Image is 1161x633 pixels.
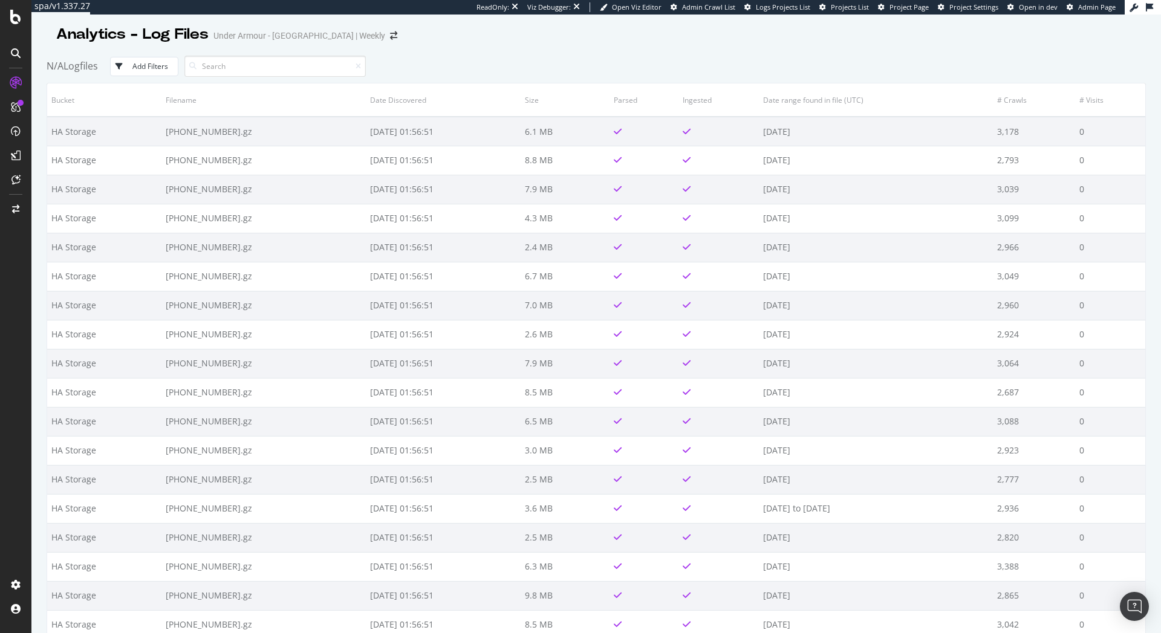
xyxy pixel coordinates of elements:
td: [DATE] 01:56:51 [366,523,521,552]
td: [PHONE_NUMBER].gz [161,523,366,552]
td: [DATE] [759,291,993,320]
td: [DATE] 01:56:51 [366,117,521,146]
td: 0 [1075,349,1145,378]
td: 6.7 MB [521,262,609,291]
td: HA Storage [47,262,161,291]
td: [DATE] 01:56:51 [366,233,521,262]
td: 0 [1075,494,1145,523]
td: 0 [1075,523,1145,552]
div: ReadOnly: [476,2,509,12]
td: HA Storage [47,175,161,204]
td: 2,923 [993,436,1075,465]
td: 2,966 [993,233,1075,262]
th: # Visits [1075,83,1145,117]
td: [PHONE_NUMBER].gz [161,291,366,320]
td: [PHONE_NUMBER].gz [161,349,366,378]
th: Filename [161,83,366,117]
td: HA Storage [47,291,161,320]
td: [DATE] 01:56:51 [366,581,521,610]
td: [PHONE_NUMBER].gz [161,233,366,262]
span: Admin Page [1078,2,1116,11]
td: [PHONE_NUMBER].gz [161,378,366,407]
td: HA Storage [47,407,161,436]
td: [DATE] [759,407,993,436]
td: 2,936 [993,494,1075,523]
td: 7.0 MB [521,291,609,320]
input: Search [184,56,366,77]
td: [DATE] [759,378,993,407]
a: Admin Crawl List [671,2,735,12]
td: [DATE] 01:56:51 [366,552,521,581]
td: HA Storage [47,117,161,146]
td: HA Storage [47,436,161,465]
div: Viz Debugger: [527,2,571,12]
td: [PHONE_NUMBER].gz [161,581,366,610]
td: [DATE] 01:56:51 [366,204,521,233]
span: Projects List [831,2,869,11]
a: Project Settings [938,2,998,12]
td: 3,388 [993,552,1075,581]
td: [DATE] to [DATE] [759,494,993,523]
span: Project Settings [949,2,998,11]
td: [PHONE_NUMBER].gz [161,552,366,581]
a: Admin Page [1067,2,1116,12]
td: [PHONE_NUMBER].gz [161,204,366,233]
td: 8.8 MB [521,146,609,175]
a: Open in dev [1007,2,1058,12]
td: [DATE] [759,581,993,610]
td: [DATE] 01:56:51 [366,407,521,436]
a: Logs Projects List [744,2,810,12]
td: 0 [1075,407,1145,436]
th: Bucket [47,83,161,117]
td: [DATE] [759,233,993,262]
span: Admin Crawl List [682,2,735,11]
td: [DATE] [759,146,993,175]
span: Open in dev [1019,2,1058,11]
td: [DATE] 01:56:51 [366,262,521,291]
td: 2,924 [993,320,1075,349]
td: HA Storage [47,523,161,552]
td: 2,865 [993,581,1075,610]
td: [DATE] 01:56:51 [366,436,521,465]
td: 2.5 MB [521,523,609,552]
td: 7.9 MB [521,349,609,378]
span: Logfiles [63,59,98,73]
td: [DATE] [759,552,993,581]
td: [PHONE_NUMBER].gz [161,436,366,465]
td: [DATE] 01:56:51 [366,291,521,320]
td: [PHONE_NUMBER].gz [161,465,366,494]
td: 0 [1075,175,1145,204]
td: [PHONE_NUMBER].gz [161,175,366,204]
button: Add Filters [110,57,178,76]
td: 2,793 [993,146,1075,175]
td: [DATE] 01:56:51 [366,320,521,349]
td: [DATE] [759,204,993,233]
div: Under Armour - [GEOGRAPHIC_DATA] | Weekly [213,30,385,42]
div: Open Intercom Messenger [1120,592,1149,621]
td: 2,960 [993,291,1075,320]
span: Open Viz Editor [612,2,662,11]
td: 3,088 [993,407,1075,436]
th: Parsed [610,83,678,117]
td: [PHONE_NUMBER].gz [161,262,366,291]
td: 0 [1075,552,1145,581]
td: [DATE] [759,436,993,465]
td: 3,064 [993,349,1075,378]
td: [DATE] 01:56:51 [366,146,521,175]
td: 2.6 MB [521,320,609,349]
div: arrow-right-arrow-left [390,31,397,40]
td: 0 [1075,146,1145,175]
td: 7.9 MB [521,175,609,204]
div: Analytics - Log Files [56,24,209,45]
td: 8.5 MB [521,378,609,407]
td: 0 [1075,117,1145,146]
td: 0 [1075,436,1145,465]
td: 9.8 MB [521,581,609,610]
td: 2,820 [993,523,1075,552]
th: Size [521,83,609,117]
td: [PHONE_NUMBER].gz [161,117,366,146]
td: [DATE] 01:56:51 [366,465,521,494]
span: Project Page [889,2,929,11]
td: 2,777 [993,465,1075,494]
td: [DATE] [759,349,993,378]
